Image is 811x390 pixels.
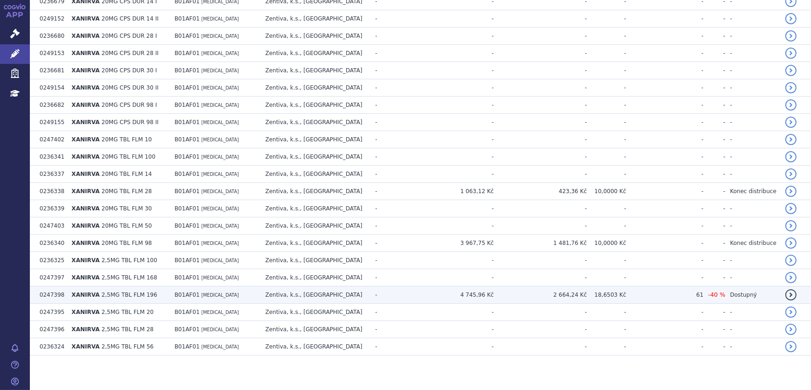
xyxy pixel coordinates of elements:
td: - [626,114,704,131]
td: - [494,217,587,235]
span: 20MG CPS DUR 14 II [102,15,159,22]
td: - [494,252,587,269]
td: Zentiva, k.s., [GEOGRAPHIC_DATA] [261,286,371,304]
span: B01AF01 [175,240,200,246]
span: [MEDICAL_DATA] [202,206,239,211]
td: Zentiva, k.s., [GEOGRAPHIC_DATA] [261,304,371,321]
span: [MEDICAL_DATA] [202,172,239,177]
td: - [406,79,494,97]
a: detail [785,186,797,197]
td: - [371,114,406,131]
td: 61 [626,286,704,304]
td: 0236682 [35,97,67,114]
span: [MEDICAL_DATA] [202,275,239,280]
td: - [726,148,781,166]
td: - [406,321,494,338]
td: - [703,252,725,269]
td: Zentiva, k.s., [GEOGRAPHIC_DATA] [261,338,371,355]
span: [MEDICAL_DATA] [202,292,239,298]
span: B01AF01 [175,67,200,74]
span: XANIRVA [71,188,99,195]
a: detail [785,306,797,318]
td: - [494,45,587,62]
td: - [587,45,626,62]
span: B01AF01 [175,33,200,39]
td: - [726,10,781,28]
span: 20MG TBL FLM 14 [102,171,152,177]
td: 0249155 [35,114,67,131]
a: detail [785,289,797,300]
td: - [406,269,494,286]
td: - [406,166,494,183]
span: -40 % [708,291,725,298]
td: Zentiva, k.s., [GEOGRAPHIC_DATA] [261,131,371,148]
td: - [371,183,406,200]
span: 20MG CPS DUR 98 II [102,119,159,125]
td: Zentiva, k.s., [GEOGRAPHIC_DATA] [261,235,371,252]
span: [MEDICAL_DATA] [202,16,239,21]
td: 0236325 [35,252,67,269]
td: - [726,321,781,338]
td: - [494,62,587,79]
td: 0247402 [35,131,67,148]
td: - [626,148,704,166]
td: - [703,217,725,235]
a: detail [785,13,797,24]
td: - [587,148,626,166]
span: XANIRVA [71,240,99,246]
td: - [371,252,406,269]
td: - [726,304,781,321]
td: - [494,338,587,355]
span: 20MG TBL FLM 30 [102,205,152,212]
td: Zentiva, k.s., [GEOGRAPHIC_DATA] [261,252,371,269]
td: - [626,200,704,217]
span: B01AF01 [175,309,200,315]
td: - [626,79,704,97]
td: - [626,304,704,321]
span: XANIRVA [71,102,99,108]
a: detail [785,48,797,59]
td: - [494,269,587,286]
span: 20MG CPS DUR 28 II [102,50,159,56]
td: - [726,166,781,183]
td: - [703,200,725,217]
td: 0236681 [35,62,67,79]
td: 2 664,24 Kč [494,286,587,304]
td: 4 745,96 Kč [406,286,494,304]
span: XANIRVA [71,223,99,229]
td: - [371,269,406,286]
td: Zentiva, k.s., [GEOGRAPHIC_DATA] [261,148,371,166]
td: - [726,45,781,62]
a: detail [785,203,797,214]
td: - [726,79,781,97]
span: 2,5MG TBL FLM 196 [102,292,157,298]
span: XANIRVA [71,84,99,91]
span: 20MG TBL FLM 10 [102,136,152,143]
span: [MEDICAL_DATA] [202,258,239,263]
span: XANIRVA [71,274,99,281]
td: - [726,97,781,114]
td: - [494,10,587,28]
span: XANIRVA [71,15,99,22]
td: - [703,183,725,200]
span: [MEDICAL_DATA] [202,223,239,229]
td: - [371,235,406,252]
span: [MEDICAL_DATA] [202,120,239,125]
td: - [703,28,725,45]
td: 1 481,76 Kč [494,235,587,252]
td: - [626,45,704,62]
span: [MEDICAL_DATA] [202,241,239,246]
span: 2,5MG TBL FLM 100 [102,257,157,264]
span: B01AF01 [175,136,200,143]
td: - [494,114,587,131]
span: B01AF01 [175,84,200,91]
td: - [626,321,704,338]
span: XANIRVA [71,67,99,74]
td: - [703,79,725,97]
td: - [406,131,494,148]
span: B01AF01 [175,257,200,264]
td: - [494,97,587,114]
td: Zentiva, k.s., [GEOGRAPHIC_DATA] [261,321,371,338]
td: - [494,131,587,148]
a: detail [785,341,797,352]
